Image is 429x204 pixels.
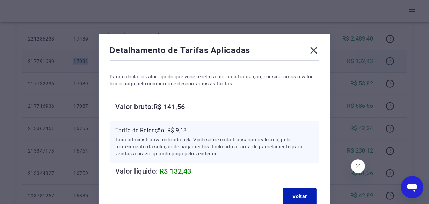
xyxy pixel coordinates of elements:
p: Taxa administrativa cobrada pela Vindi sobre cada transação realizada, pelo fornecimento da soluç... [115,136,314,157]
span: Olá! Precisa de ajuda? [4,5,59,10]
div: Detalhamento de Tarifas Aplicadas [110,45,319,59]
iframe: Botão para abrir a janela de mensagens [401,176,423,198]
iframe: Fechar mensagem [351,159,365,173]
h6: Valor líquido: [115,166,319,177]
span: R$ 132,43 [160,167,191,175]
h6: Valor bruto: R$ 141,56 [115,101,319,112]
p: Para calcular o valor líquido que você receberá por uma transação, consideramos o valor bruto pag... [110,73,319,87]
p: Tarifa de Retenção: -R$ 9,13 [115,126,314,135]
